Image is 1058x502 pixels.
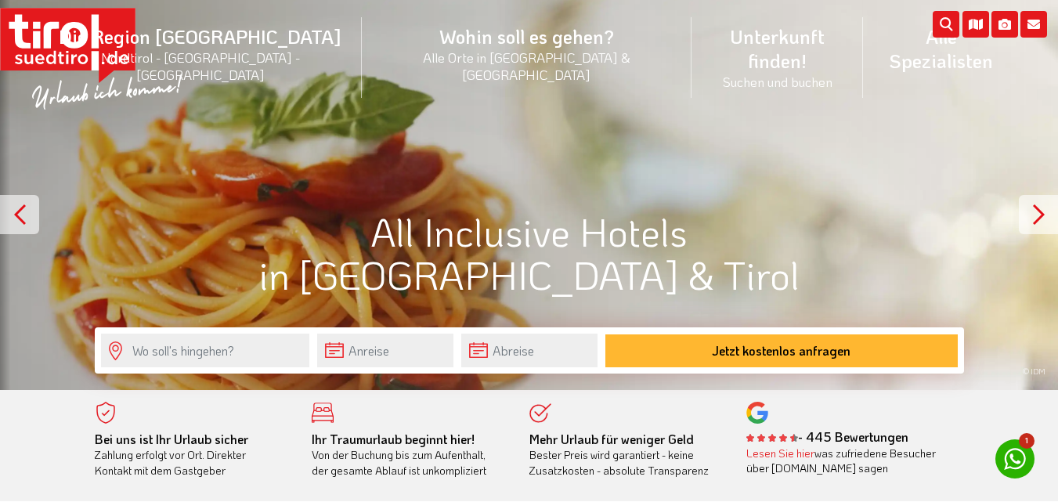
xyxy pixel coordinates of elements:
i: Kontakt [1020,11,1047,38]
b: Ihr Traumurlaub beginnt hier! [312,431,475,447]
div: Bester Preis wird garantiert - keine Zusatzkosten - absolute Transparenz [529,432,724,479]
input: Abreise [461,334,598,367]
button: Jetzt kostenlos anfragen [605,334,958,367]
b: - 445 Bewertungen [746,428,908,445]
small: Nordtirol - [GEOGRAPHIC_DATA] - [GEOGRAPHIC_DATA] [58,49,343,83]
b: Bei uns ist Ihr Urlaub sicher [95,431,248,447]
a: Lesen Sie hier [746,446,814,460]
span: 1 [1019,433,1035,449]
a: Alle Spezialisten [863,7,1019,90]
input: Wo soll's hingehen? [101,334,309,367]
a: 1 [995,439,1035,479]
div: Zahlung erfolgt vor Ort. Direkter Kontakt mit dem Gastgeber [95,432,289,479]
small: Alle Orte in [GEOGRAPHIC_DATA] & [GEOGRAPHIC_DATA] [381,49,673,83]
small: Suchen und buchen [710,73,844,90]
div: Von der Buchung bis zum Aufenthalt, der gesamte Ablauf ist unkompliziert [312,432,506,479]
a: Wohin soll es gehen?Alle Orte in [GEOGRAPHIC_DATA] & [GEOGRAPHIC_DATA] [362,7,691,100]
b: Mehr Urlaub für weniger Geld [529,431,694,447]
i: Karte öffnen [962,11,989,38]
a: Unterkunft finden!Suchen und buchen [691,7,863,107]
input: Anreise [317,334,453,367]
div: was zufriedene Besucher über [DOMAIN_NAME] sagen [746,446,941,476]
i: Fotogalerie [991,11,1018,38]
a: Die Region [GEOGRAPHIC_DATA]Nordtirol - [GEOGRAPHIC_DATA] - [GEOGRAPHIC_DATA] [39,7,362,100]
h1: All Inclusive Hotels in [GEOGRAPHIC_DATA] & Tirol [95,210,964,296]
